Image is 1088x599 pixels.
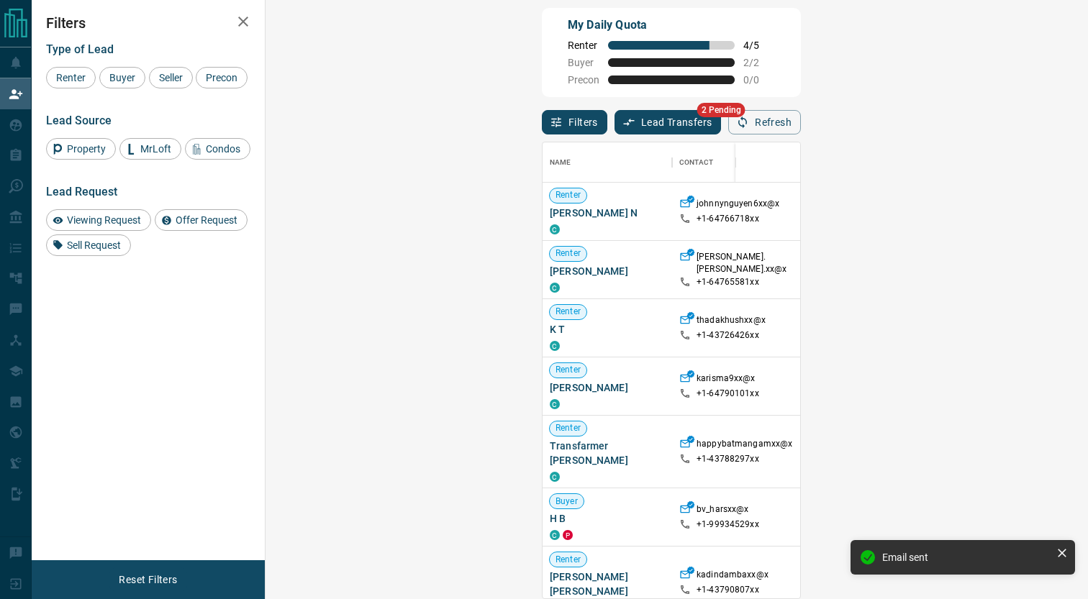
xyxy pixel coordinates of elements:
div: condos.ca [550,283,560,293]
div: Buyer [99,67,145,88]
div: Email sent [882,552,1051,563]
span: Renter [550,247,586,260]
p: +1- 64765581xx [697,276,759,288]
p: +1- 64790101xx [697,388,759,400]
p: happybatmangamxx@x [697,438,792,453]
span: Type of Lead [46,42,114,56]
span: Renter [568,40,599,51]
p: +1- 43790807xx [697,584,759,596]
p: +1- 64766718xx [697,213,759,225]
p: bv_harsxx@x [697,503,748,518]
div: MrLoft [119,138,181,160]
button: Refresh [728,110,801,134]
p: johnnynguyen6xx@x [697,198,779,213]
div: property.ca [563,530,573,540]
span: Buyer [104,72,140,83]
span: H B [550,511,665,526]
p: My Daily Quota [568,17,775,34]
span: Renter [550,422,586,434]
div: condos.ca [550,224,560,234]
div: Property [46,138,116,160]
button: Lead Transfers [615,110,722,134]
p: [PERSON_NAME].[PERSON_NAME].xx@x [697,251,786,275]
span: Sell Request [62,239,126,251]
span: [PERSON_NAME] [550,264,665,278]
div: condos.ca [550,530,560,540]
button: Filters [542,110,607,134]
span: Renter [550,306,586,318]
span: Renter [550,554,586,566]
div: Renter [46,67,96,88]
span: Lead Source [46,114,112,127]
span: Lead Request [46,185,117,198]
p: karisma9xx@x [697,372,756,388]
span: Offer Request [171,214,242,226]
div: Name [550,142,571,183]
span: Transfarmer [PERSON_NAME] [550,439,665,467]
div: Name [543,142,672,183]
span: MrLoft [135,143,176,155]
span: Viewing Request [62,214,146,226]
span: Property [62,143,111,155]
div: condos.ca [550,472,560,482]
span: Precon [201,72,242,83]
div: condos.ca [550,341,560,351]
p: +1- 43726426xx [697,329,759,342]
span: K T [550,322,665,337]
span: Renter [550,364,586,376]
div: Contact [679,142,713,183]
p: +1- 43788297xx [697,453,759,465]
span: Buyer [568,57,599,68]
span: Buyer [550,495,584,508]
h2: Filters [46,14,250,32]
span: Renter [51,72,91,83]
div: Seller [149,67,193,88]
div: condos.ca [550,399,560,409]
div: Condos [185,138,250,160]
span: Seller [154,72,188,83]
span: [PERSON_NAME] [PERSON_NAME] [550,570,665,598]
span: Precon [568,74,599,86]
div: Offer Request [155,209,248,231]
span: 0 / 0 [743,74,775,86]
span: 2 / 2 [743,57,775,68]
span: [PERSON_NAME] N [550,206,665,220]
span: Renter [550,189,586,201]
p: thadakhushxx@x [697,314,766,329]
span: Condos [201,143,245,155]
div: Viewing Request [46,209,151,231]
div: Contact [672,142,787,183]
span: 4 / 5 [743,40,775,51]
p: +1- 99934529xx [697,518,759,531]
button: Reset Filters [109,567,186,592]
span: 2 Pending [697,103,745,117]
p: kadindambaxx@x [697,569,769,584]
div: Sell Request [46,234,131,256]
span: [PERSON_NAME] [550,380,665,395]
div: Precon [196,67,248,88]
